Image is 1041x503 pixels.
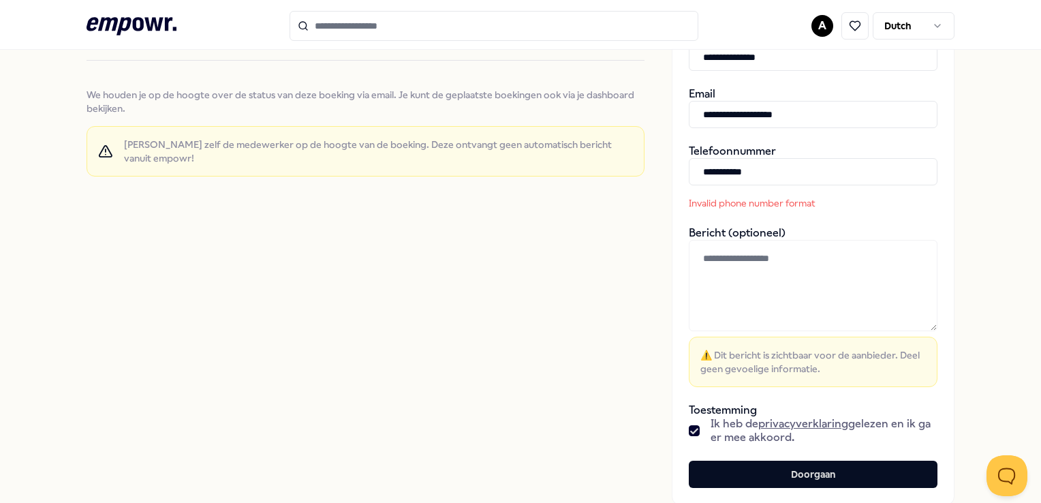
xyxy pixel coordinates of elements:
[689,144,937,210] div: Telefoonnummer
[700,348,926,376] span: ⚠️ Dit bericht is zichtbaar voor de aanbieder. Deel geen gevoelige informatie.
[689,403,937,444] div: Toestemming
[711,417,937,444] span: Ik heb de gelezen en ik ga er mee akkoord.
[689,226,937,387] div: Bericht (optioneel)
[689,30,937,71] div: Achternaam
[689,461,937,488] button: Doorgaan
[87,88,644,115] span: We houden je op de hoogte over de status van deze boeking via email. Je kunt de geplaatste boekin...
[986,455,1027,496] iframe: Help Scout Beacon - Open
[124,138,633,165] span: [PERSON_NAME] zelf de medewerker op de hoogte van de boeking. Deze ontvangt geen automatisch beri...
[689,196,873,210] p: Invalid phone number format
[689,87,937,128] div: Email
[290,11,698,41] input: Search for products, categories or subcategories
[811,15,833,37] button: A
[758,417,848,430] a: privacyverklaring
